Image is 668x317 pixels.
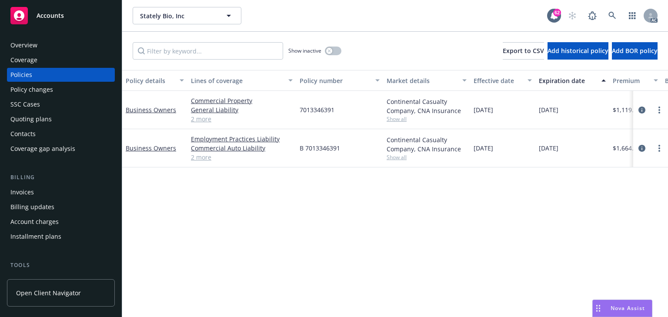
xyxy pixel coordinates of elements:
a: Commercial Property [191,96,293,105]
a: more [654,105,665,115]
a: circleInformation [637,143,647,153]
span: Add historical policy [548,47,608,55]
a: SSC Cases [7,97,115,111]
button: Stately Bio, Inc [133,7,241,24]
a: Start snowing [564,7,581,24]
div: Premium [613,76,648,85]
button: Export to CSV [503,42,544,60]
span: $1,119.00 [613,105,641,114]
a: Invoices [7,185,115,199]
span: Show all [387,153,467,161]
span: Accounts [37,12,64,19]
div: Tools [7,261,115,270]
a: Coverage [7,53,115,67]
div: Account charges [10,215,59,229]
button: Policy number [296,70,383,91]
a: more [654,143,665,153]
a: Policy changes [7,83,115,97]
a: Report a Bug [584,7,601,24]
a: Business Owners [126,144,176,152]
a: Installment plans [7,230,115,244]
span: 7013346391 [300,105,334,114]
button: Add BOR policy [612,42,658,60]
a: Contacts [7,127,115,141]
div: Coverage [10,53,37,67]
a: 2 more [191,114,293,123]
a: Account charges [7,215,115,229]
div: Billing [7,173,115,182]
div: Coverage gap analysis [10,142,75,156]
a: Commercial Auto Liability [191,143,293,153]
span: Export to CSV [503,47,544,55]
span: $1,664.00 [613,143,641,153]
div: Continental Casualty Company, CNA Insurance [387,135,467,153]
span: Show inactive [288,47,321,54]
div: Lines of coverage [191,76,283,85]
div: Policy number [300,76,370,85]
button: Add historical policy [548,42,608,60]
div: Billing updates [10,200,54,214]
span: Show all [387,115,467,123]
div: Continental Casualty Company, CNA Insurance [387,97,467,115]
span: [DATE] [474,105,493,114]
div: Market details [387,76,457,85]
span: [DATE] [474,143,493,153]
button: Policy details [122,70,187,91]
div: Installment plans [10,230,61,244]
a: Policies [7,68,115,82]
span: [DATE] [539,105,558,114]
div: Drag to move [593,300,604,317]
a: Quoting plans [7,112,115,126]
a: General Liability [191,105,293,114]
a: 2 more [191,153,293,162]
a: Employment Practices Liability [191,134,293,143]
button: Nova Assist [592,300,652,317]
div: SSC Cases [10,97,40,111]
div: 62 [553,9,561,17]
button: Expiration date [535,70,609,91]
span: Stately Bio, Inc [140,11,215,20]
div: Policy changes [10,83,53,97]
a: Coverage gap analysis [7,142,115,156]
span: [DATE] [539,143,558,153]
div: Policy details [126,76,174,85]
a: circleInformation [637,105,647,115]
div: Effective date [474,76,522,85]
span: Nova Assist [611,304,645,312]
div: Expiration date [539,76,596,85]
input: Filter by keyword... [133,42,283,60]
button: Market details [383,70,470,91]
button: Effective date [470,70,535,91]
a: Billing updates [7,200,115,214]
a: Accounts [7,3,115,28]
a: Search [604,7,621,24]
span: Add BOR policy [612,47,658,55]
div: Invoices [10,185,34,199]
div: Contacts [10,127,36,141]
div: Policies [10,68,32,82]
span: Open Client Navigator [16,288,81,297]
a: Overview [7,38,115,52]
div: Overview [10,38,37,52]
a: Business Owners [126,106,176,114]
span: B 7013346391 [300,143,340,153]
a: Switch app [624,7,641,24]
button: Premium [609,70,661,91]
div: Quoting plans [10,112,52,126]
button: Lines of coverage [187,70,296,91]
